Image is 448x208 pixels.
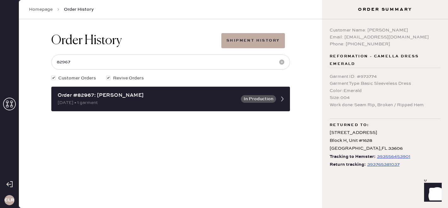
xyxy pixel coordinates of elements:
[330,34,440,41] div: Email: [EMAIL_ADDRESS][DOMAIN_NAME]
[367,161,400,168] div: https://www.fedex.com/apps/fedextrack/?tracknumbers=393765381037&cntry_code=US
[330,80,440,87] div: Garment Type : Basic Sleeveless Dress
[376,153,410,161] a: 393556453901
[64,6,94,13] span: Order History
[330,161,366,169] span: Return tracking:
[58,92,237,99] div: Order #82967: [PERSON_NAME]
[113,75,144,82] span: Revive Orders
[241,95,276,103] button: In Production
[330,27,440,34] div: Customer Name: [PERSON_NAME]
[330,153,376,161] span: Tracking to Hemster:
[51,33,122,48] h1: Order History
[330,53,440,68] span: Reformation - Camella Dress Emerald
[330,41,440,48] div: Phone: [PHONE_NUMBER]
[58,99,237,106] div: [DATE] • 1 garment
[418,180,445,207] iframe: Front Chat
[330,129,440,153] div: [STREET_ADDRESS] Block H, Unit #1628 [GEOGRAPHIC_DATA] , FL 33606
[366,161,400,169] a: 393765381037
[330,101,440,108] div: Work done : Seam Rip, Broken / Ripped Hem
[322,6,448,13] h3: Order Summary
[51,55,290,70] input: Search by order number, customer name, email or phone number
[330,73,440,80] div: Garment ID : # 973774
[58,75,96,82] span: Customer Orders
[330,87,440,94] div: Color : Emerald
[221,33,285,48] button: Shipment History
[29,6,53,13] a: Homepage
[4,198,14,202] h3: CLR
[330,121,369,129] span: Returned to:
[330,94,440,101] div: Size : 004
[377,153,410,160] div: https://www.fedex.com/apps/fedextrack/?tracknumbers=393556453901&cntry_code=US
